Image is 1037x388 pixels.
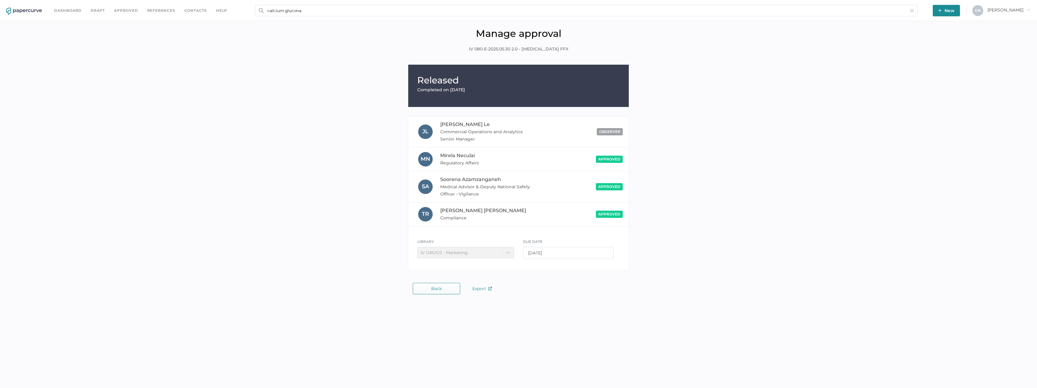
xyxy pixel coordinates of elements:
[987,7,1031,13] span: [PERSON_NAME]
[417,239,434,244] span: LIBRARY
[91,7,105,14] a: Draft
[440,153,475,158] span: Mirela Neculai
[114,7,138,14] a: Approved
[440,214,531,221] span: Compliance
[147,7,175,14] a: References
[417,74,620,87] h1: Released
[933,5,960,16] button: New
[599,129,620,134] span: observer
[184,7,207,14] a: Contacts
[938,5,955,16] span: New
[431,286,442,291] span: Back
[255,5,918,16] input: Search Workspace
[422,211,429,217] span: T R
[422,128,428,135] span: J L
[910,9,914,12] img: cross-light-grey.10ea7ca4.svg
[413,283,460,294] button: Back
[440,121,490,127] span: [PERSON_NAME] Le
[938,9,942,12] img: plus-white.e19ec114.svg
[5,27,1032,39] h1: Manage approval
[469,46,568,53] span: IV 080-E-2025.05.30 2.0 - [MEDICAL_DATA] FFX
[523,239,542,244] span: DUE DATE
[488,287,492,290] img: external-link-icon.7ec190a1.svg
[421,156,430,162] span: M N
[472,286,492,291] span: Export
[598,212,620,216] span: approved
[440,128,531,143] span: Commercial Operations and Analytics Senior Manager
[975,8,981,13] span: C N
[259,8,264,13] img: search.bf03fe8b.svg
[422,183,429,190] span: S A
[1026,8,1031,12] i: arrow_right
[216,7,227,14] div: help
[466,283,498,294] button: Export
[440,159,531,167] span: Regulatory Affairs
[598,157,620,161] span: approved
[417,87,620,92] div: Completed on [DATE]
[440,208,526,213] span: [PERSON_NAME] [PERSON_NAME]
[6,8,42,15] img: papercurve-logo-colour.7244d18c.svg
[598,184,620,189] span: approved
[54,7,82,14] a: Dashboard
[440,176,501,182] span: Soorena Azamzanganeh
[440,183,531,198] span: Medical Advisor & Deputy National Safety Officer • Vigilance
